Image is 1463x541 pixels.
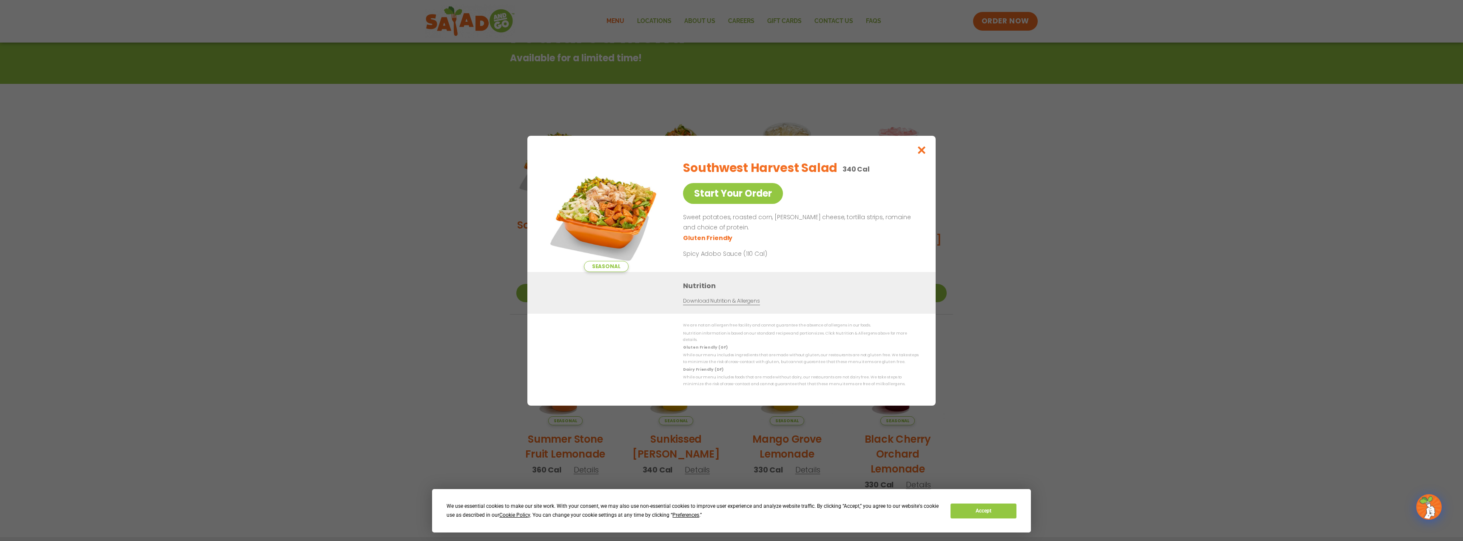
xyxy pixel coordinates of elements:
li: Gluten Friendly [683,233,734,242]
span: Cookie Policy [499,512,530,518]
p: 340 Cal [843,164,870,175]
p: While our menu includes ingredients that are made without gluten, our restaurants are not gluten ... [683,352,919,365]
p: While our menu includes foods that are made without dairy, our restaurants are not dairy free. We... [683,374,919,387]
div: We use essential cookies to make our site work. With your consent, we may also use non-essential ... [447,502,940,520]
a: Download Nutrition & Allergens [683,297,760,305]
strong: Gluten Friendly (GF) [683,345,727,350]
strong: Dairy Friendly (DF) [683,367,723,372]
button: Close modal [908,136,936,164]
h3: Nutrition [683,281,923,291]
div: Cookie Consent Prompt [432,489,1031,532]
span: Seasonal [584,261,629,272]
span: Preferences [672,512,699,518]
a: Start Your Order [683,183,783,204]
h2: Southwest Harvest Salad [683,159,837,177]
button: Accept [951,504,1016,518]
img: wpChatIcon [1417,495,1441,519]
p: We are not an allergen free facility and cannot guarantee the absence of allergens in our foods. [683,322,919,329]
p: Spicy Adobo Sauce (110 Cal) [683,249,840,258]
p: Nutrition information is based on our standard recipes and portion sizes. Click Nutrition & Aller... [683,330,919,343]
img: Featured product photo for Southwest Harvest Salad [546,153,666,272]
p: Sweet potatoes, roasted corn, [PERSON_NAME] cheese, tortilla strips, romaine and choice of protein. [683,212,915,233]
